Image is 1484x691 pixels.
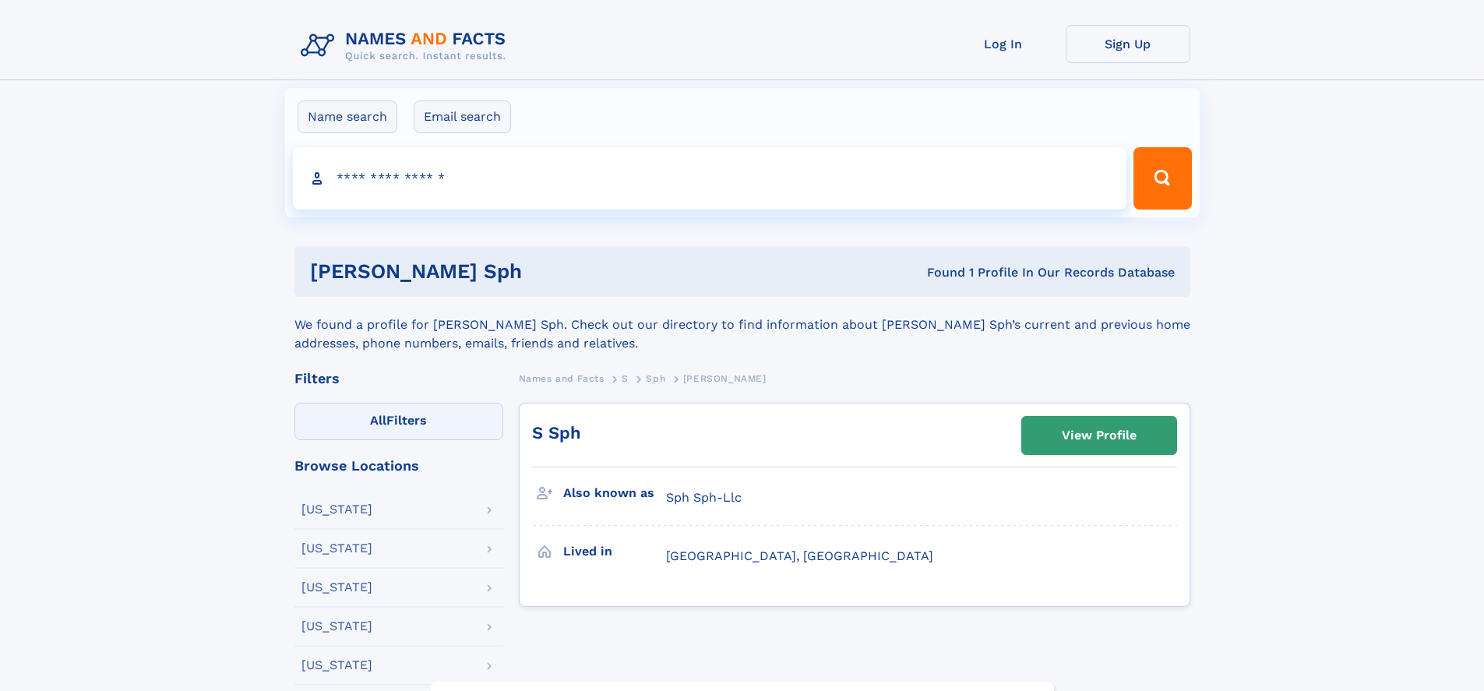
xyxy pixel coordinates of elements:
[622,373,629,384] span: S
[941,25,1066,63] a: Log In
[370,413,386,428] span: All
[519,368,605,388] a: Names and Facts
[301,620,372,633] div: [US_STATE]
[310,262,724,281] h1: [PERSON_NAME] Sph
[532,423,581,442] a: S Sph
[294,25,519,67] img: Logo Names and Facts
[294,459,503,473] div: Browse Locations
[1133,147,1191,210] button: Search Button
[293,147,1127,210] input: search input
[301,503,372,516] div: [US_STATE]
[1066,25,1190,63] a: Sign Up
[622,368,629,388] a: S
[646,368,665,388] a: Sph
[683,373,767,384] span: [PERSON_NAME]
[1022,417,1176,454] a: View Profile
[666,548,933,563] span: [GEOGRAPHIC_DATA], [GEOGRAPHIC_DATA]
[563,480,666,506] h3: Also known as
[301,581,372,594] div: [US_STATE]
[646,373,665,384] span: Sph
[1062,418,1137,453] div: View Profile
[724,264,1175,281] div: Found 1 Profile In Our Records Database
[301,542,372,555] div: [US_STATE]
[294,372,503,386] div: Filters
[563,538,666,565] h3: Lived in
[294,297,1190,353] div: We found a profile for [PERSON_NAME] Sph. Check out our directory to find information about [PERS...
[298,100,397,133] label: Name search
[294,403,503,440] label: Filters
[666,490,742,505] span: Sph Sph-Llc
[301,659,372,672] div: [US_STATE]
[414,100,511,133] label: Email search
